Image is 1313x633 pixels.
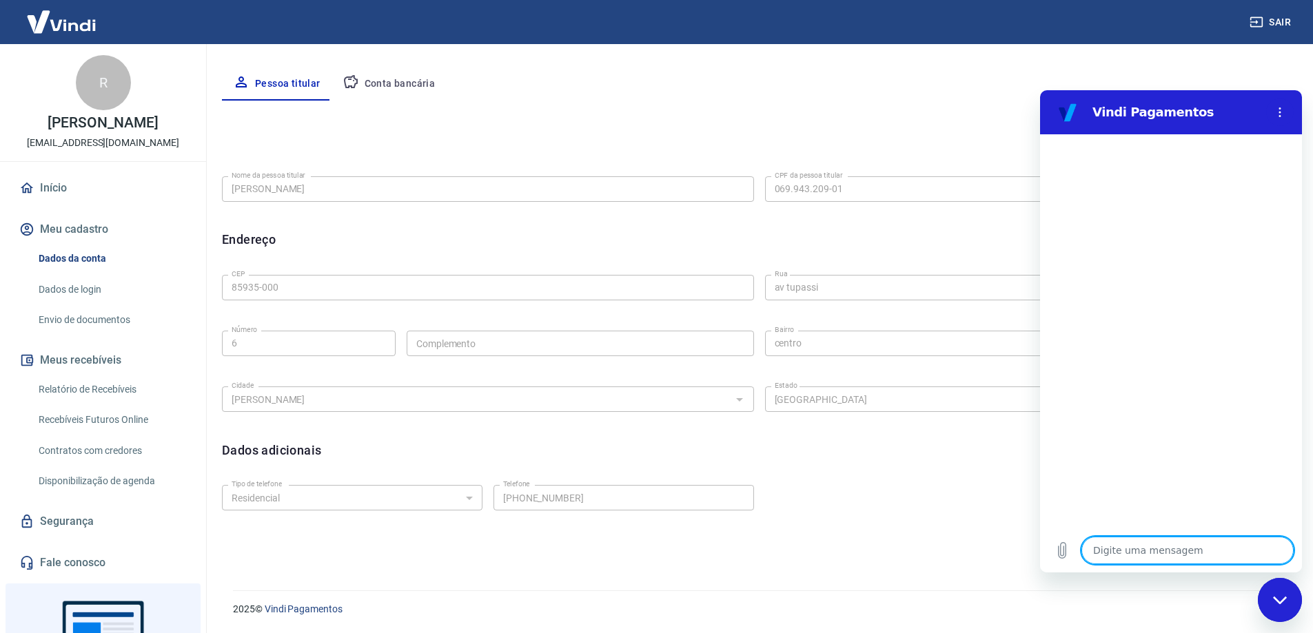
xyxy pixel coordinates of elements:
label: Telefone [503,479,530,489]
a: Recebíveis Futuros Online [33,406,190,434]
a: Disponibilização de agenda [33,467,190,495]
a: Fale conosco [17,548,190,578]
input: Digite aqui algumas palavras para buscar a cidade [226,391,727,408]
button: Pessoa titular [222,68,332,101]
button: Sair [1247,10,1296,35]
h6: Dados adicionais [222,441,321,459]
p: [EMAIL_ADDRESS][DOMAIN_NAME] [27,136,179,150]
button: Meu cadastro [17,214,190,245]
a: Vindi Pagamentos [265,603,343,614]
a: Dados de login [33,276,190,304]
label: Bairro [775,324,794,335]
label: Rua [775,269,788,279]
iframe: Botão para abrir a janela de mensagens, conversa em andamento [1258,578,1302,622]
label: CEP [232,269,245,279]
label: Estado [775,380,797,391]
iframe: Janela de mensagens [1040,90,1302,572]
p: 2025 © [233,602,1280,616]
p: [PERSON_NAME] [48,116,158,130]
button: Conta bancária [332,68,447,101]
button: Meus recebíveis [17,345,190,375]
a: Relatório de Recebíveis [33,375,190,404]
a: Contratos com credores [33,437,190,465]
label: Nome da pessoa titular [232,170,305,180]
a: Envio de documentos [33,306,190,334]
h6: Endereço [222,230,276,249]
div: R [76,55,131,110]
a: Início [17,173,190,203]
img: Vindi [17,1,106,43]
a: Dados da conta [33,245,190,273]
label: Cidade [232,380,254,391]
a: Segurança [17,506,190,537]
label: CPF da pessoa titular [775,170,843,180]
label: Número [232,324,257,335]
label: Tipo de telefone [232,479,282,489]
